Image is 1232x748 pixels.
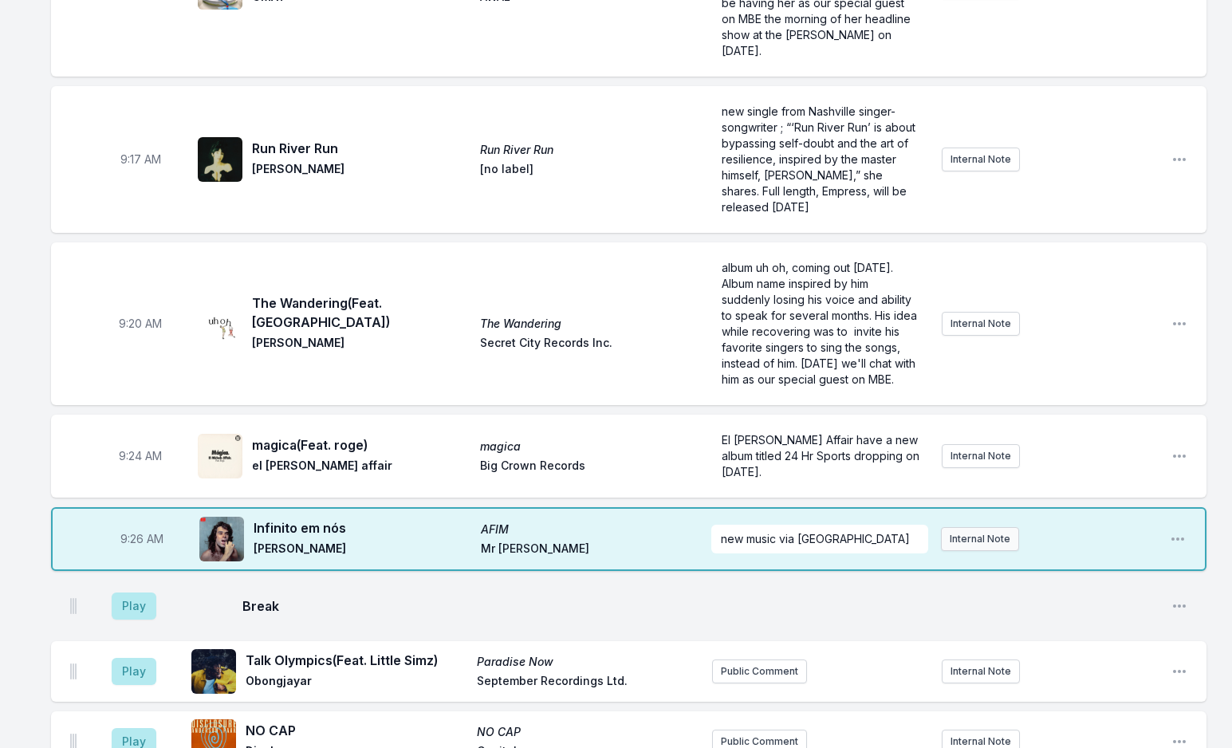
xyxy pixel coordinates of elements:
span: NO CAP [477,724,699,740]
span: [PERSON_NAME] [252,335,470,354]
span: Run River Run [252,139,470,158]
button: Public Comment [712,659,807,683]
img: Drag Handle [70,598,77,614]
span: Talk Olympics (Feat. Little Simz) [246,651,467,670]
span: Big Crown Records [480,458,699,477]
span: Mr [PERSON_NAME] [481,541,699,560]
span: Timestamp [119,448,162,464]
button: Play [112,658,156,685]
button: Open playlist item options [1170,531,1186,547]
button: Internal Note [941,527,1019,551]
span: Secret City Records Inc. [480,335,699,354]
button: Internal Note [942,444,1020,468]
button: Internal Note [942,312,1020,336]
button: Internal Note [942,148,1020,171]
span: Timestamp [120,152,161,167]
span: new single from Nashville singer-songwriter ; “‘Run River Run’ is about bypassing self-doubt and ... [722,104,919,214]
span: Timestamp [120,531,163,547]
span: El [PERSON_NAME] Affair have a new album titled 24 Hr Sports dropping on [DATE]. [722,433,923,478]
span: [PERSON_NAME] [252,161,470,180]
span: Break [242,596,1159,616]
span: el [PERSON_NAME] affair [252,458,470,477]
span: NO CAP [246,721,467,740]
img: Paradise Now [191,649,236,694]
span: The Wandering [480,316,699,332]
span: new music via [GEOGRAPHIC_DATA] [721,532,910,545]
span: album uh oh, coming out [DATE]. Album name inspired by him suddenly losing his voice and ability ... [722,261,920,386]
img: The Wandering [198,301,242,346]
span: magica [480,439,699,455]
button: Open playlist item options [1171,316,1187,332]
span: magica (Feat. roge) [252,435,470,455]
img: Run River Run [198,137,242,182]
span: Paradise Now [477,654,699,670]
span: The Wandering (Feat. [GEOGRAPHIC_DATA]) [252,293,470,332]
button: Open playlist item options [1171,448,1187,464]
span: Infinito em nós [254,518,471,537]
span: [PERSON_NAME] [254,541,471,560]
button: Open playlist item options [1171,598,1187,614]
span: AFIM [481,522,699,537]
img: magica [198,434,242,478]
span: Timestamp [119,316,162,332]
span: [no label] [480,161,699,180]
span: Obongjayar [246,673,467,692]
img: Drag Handle [70,663,77,679]
button: Internal Note [942,659,1020,683]
button: Open playlist item options [1171,663,1187,679]
button: Open playlist item options [1171,152,1187,167]
span: Run River Run [480,142,699,158]
span: September Recordings Ltd. [477,673,699,692]
button: Play [112,592,156,620]
img: AFIM [199,517,244,561]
